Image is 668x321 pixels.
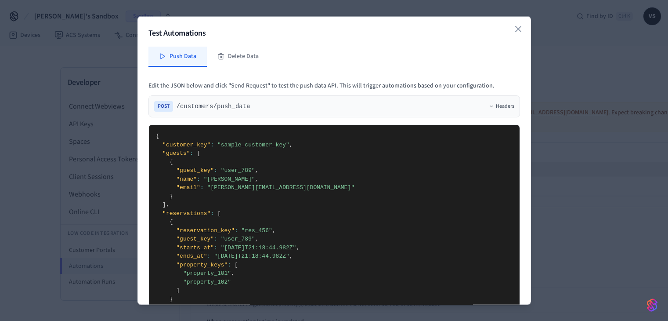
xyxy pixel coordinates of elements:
[647,298,657,312] img: SeamLogoGradient.69752ec5.svg
[177,102,250,111] span: /customers/push_data
[148,27,520,40] h2: Test Automations
[154,101,173,112] span: POST
[489,103,514,110] button: Headers
[148,81,520,90] p: Edit the JSON below and click "Send Request" to test the push data API. This will trigger automat...
[148,47,207,67] button: Push Data
[207,47,269,67] button: Delete Data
